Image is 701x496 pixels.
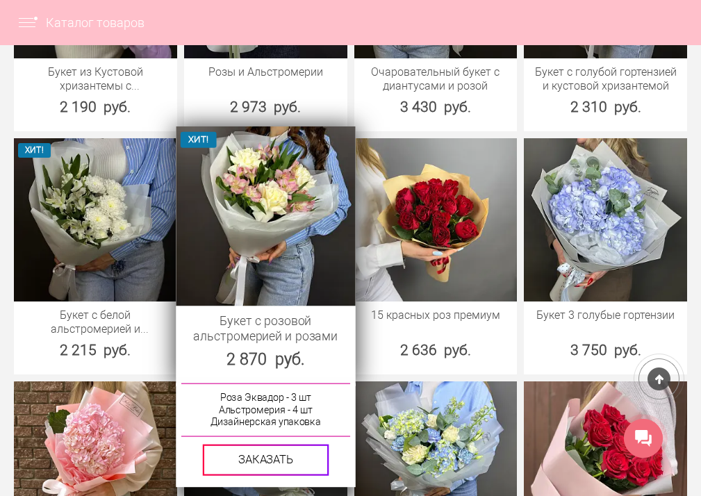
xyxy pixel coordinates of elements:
span: ХИТ! [181,132,217,148]
div: 2 215 руб. [14,340,177,361]
img: 15 красных роз премиум [354,138,518,301]
a: 15 красных роз премиум [361,308,511,322]
div: 2 973 руб. [184,97,347,117]
div: 2 636 руб. [354,340,518,361]
div: 3 750 руб. [524,340,687,361]
a: Очаровательный букет с диантусами и розой [361,65,511,93]
img: Букет с белой альстромерией и хризантемой [14,138,177,301]
a: Розы и Альстромерии [191,65,340,79]
img: Букет 3 голубые гортензии [524,138,687,301]
a: Букет с голубой гортензией и кустовой хризантемой [531,65,680,93]
a: Букет из Кустовой хризантемы с [PERSON_NAME] [21,65,170,93]
div: 2 870 руб. [176,348,355,371]
img: Букет с розовой альстромерией и розами [176,126,355,306]
div: 3 430 руб. [354,97,518,117]
a: Букет 3 голубые гортензии [531,308,680,322]
a: Букет с розовой альстромерией и розами [183,313,347,344]
span: ХИТ! [18,143,51,158]
div: Роза Эквадор - 3 шт Альстромерия - 4 шт Дизайнерская упаковка [181,383,349,437]
div: 2 310 руб. [524,97,687,117]
div: 2 190 руб. [14,97,177,117]
a: Букет с белой альстромерией и хризантемой [21,308,170,336]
